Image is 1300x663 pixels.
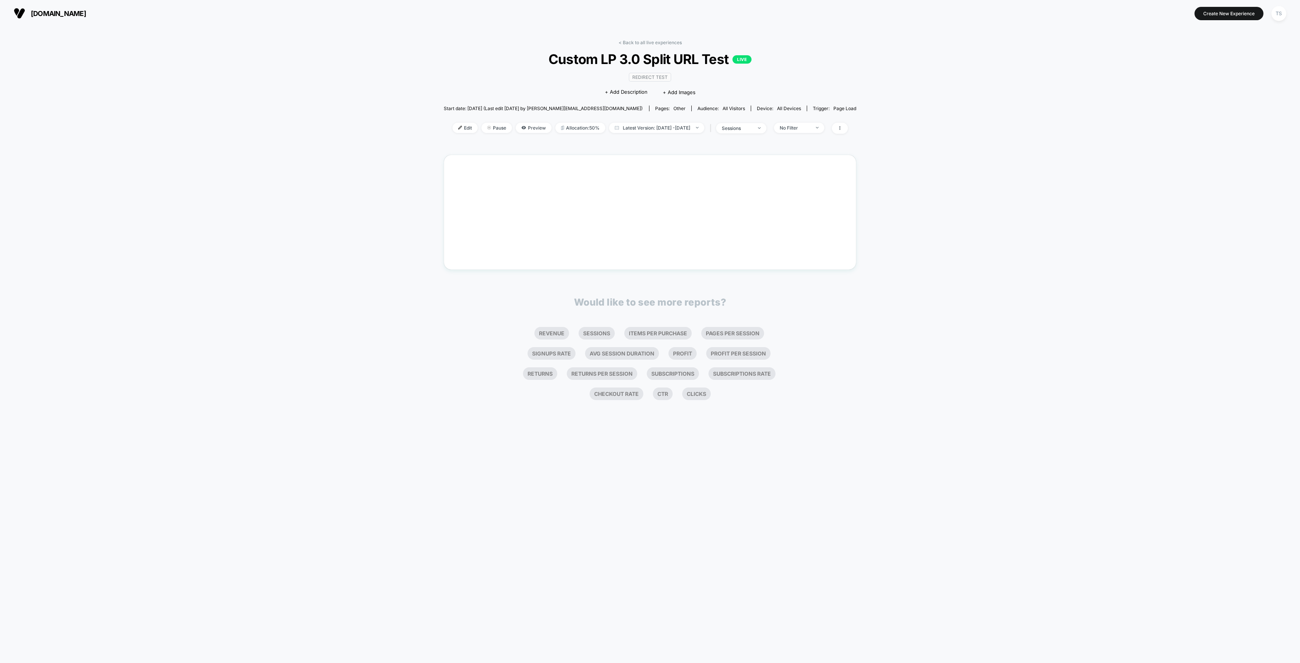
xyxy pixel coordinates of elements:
img: rebalance [561,126,564,130]
li: Revenue [534,327,569,340]
span: Allocation: 50% [555,123,605,133]
span: all devices [777,106,801,111]
img: calendar [615,126,619,130]
li: Avg Session Duration [585,347,659,360]
li: Returns Per Session [567,367,637,380]
li: Profit [668,347,697,360]
div: Trigger: [813,106,856,111]
li: Pages Per Session [701,327,764,340]
span: + Add Description [605,88,648,96]
div: No Filter [780,125,810,131]
span: Preview [516,123,552,133]
img: end [816,127,819,128]
p: LIVE [732,55,752,64]
button: Create New Experience [1194,7,1263,20]
li: Ctr [653,388,673,400]
span: Device: [751,106,807,111]
span: Latest Version: [DATE] - [DATE] [609,123,704,133]
a: < Back to all live experiences [619,40,682,45]
img: Visually logo [14,8,25,19]
div: sessions [722,125,752,131]
div: Pages: [655,106,686,111]
div: TS [1271,6,1286,21]
button: TS [1269,6,1289,21]
span: | [708,123,716,134]
span: All Visitors [723,106,745,111]
li: Subscriptions [647,367,699,380]
img: edit [458,126,462,130]
li: Items Per Purchase [624,327,692,340]
button: [DOMAIN_NAME] [11,7,88,19]
li: Subscriptions Rate [708,367,776,380]
img: end [696,127,699,128]
img: end [487,126,491,130]
div: Audience: [697,106,745,111]
span: Edit [453,123,478,133]
span: other [673,106,686,111]
p: Would like to see more reports? [574,296,726,308]
span: Start date: [DATE] (Last edit [DATE] by [PERSON_NAME][EMAIL_ADDRESS][DOMAIN_NAME]) [444,106,643,111]
span: + Add Images [663,89,696,95]
span: Custom LP 3.0 Split URL Test [464,51,836,67]
li: Profit Per Session [706,347,771,360]
img: end [758,127,761,129]
li: Signups Rate [528,347,576,360]
li: Clicks [682,388,711,400]
span: Pause [481,123,512,133]
span: [DOMAIN_NAME] [31,10,86,18]
span: Redirect Test [629,73,671,82]
span: Page Load [833,106,856,111]
li: Returns [523,367,557,380]
li: Sessions [579,327,615,340]
li: Checkout Rate [590,388,643,400]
